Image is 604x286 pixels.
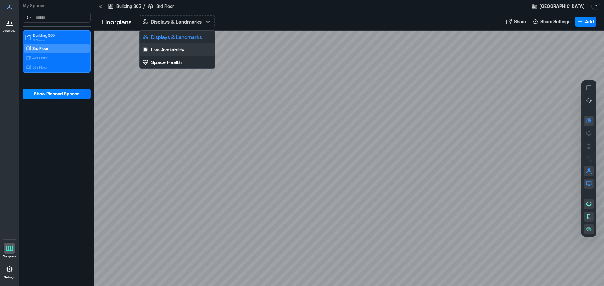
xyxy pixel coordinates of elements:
span: [GEOGRAPHIC_DATA] [540,3,584,9]
span: Show Planned Spaces [34,91,80,97]
a: Settings [2,262,17,281]
p: 4th Floor [32,55,48,60]
p: Analytics [3,29,15,33]
button: Add [575,17,596,27]
a: Analytics [2,15,17,35]
p: Settings [4,275,15,279]
p: Floorplans [3,255,16,258]
p: Building 305 [116,3,141,9]
p: Floorplans [102,17,131,26]
p: 5th Floor [32,65,48,70]
button: Displays & Landmarks [140,31,215,43]
button: Space Health [140,56,215,68]
p: Live Availability [151,46,184,53]
a: Floorplans [1,241,18,260]
p: 3rd Floor [156,3,174,9]
p: 3 Floors [33,38,86,43]
p: Building 305 [33,33,86,38]
button: Displays & Landmarks [139,15,215,28]
button: [GEOGRAPHIC_DATA] [529,1,586,11]
button: Live Availability [140,43,215,56]
button: Show Planned Spaces [23,89,91,99]
p: My Spaces [23,3,91,9]
p: Space Health [151,58,182,66]
p: 3rd Floor [32,46,48,51]
span: Share [514,19,526,25]
p: / [143,3,145,9]
button: Share Settings [530,17,573,27]
p: Displays & Landmarks [151,18,202,25]
button: Share [504,17,528,27]
p: Displays & Landmarks [151,33,202,41]
span: Share Settings [540,19,571,25]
